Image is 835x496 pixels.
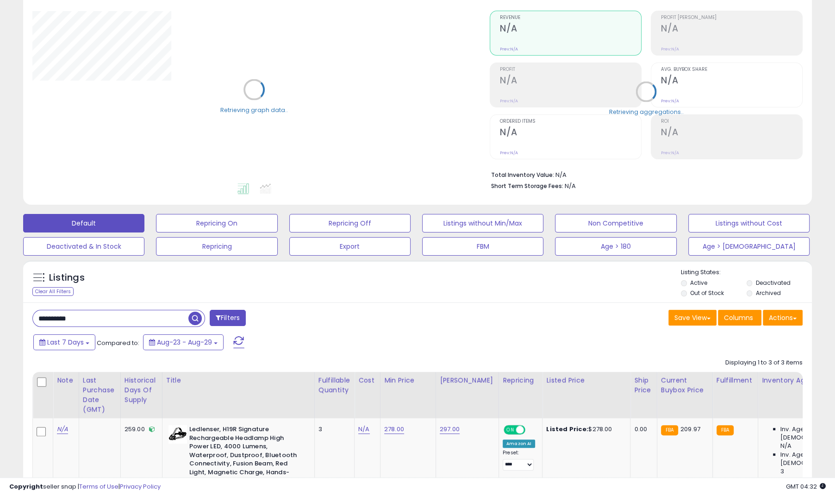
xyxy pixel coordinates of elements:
div: Historical Days Of Supply [125,376,158,405]
button: Filters [210,310,246,326]
label: Deactivated [755,279,790,287]
div: Current Buybox Price [661,376,709,395]
div: seller snap | | [9,483,161,491]
div: Title [166,376,311,385]
label: Archived [755,289,780,297]
div: Fulfillable Quantity [318,376,350,395]
span: 3 [780,467,784,476]
div: Displaying 1 to 3 of 3 items [725,358,803,367]
a: N/A [57,425,68,434]
small: FBA [717,425,734,435]
b: Ledlenser, H19R Signature Rechargeable Headlamp High Power LED, 4000 Lumens, Waterproof, Dustproo... [189,425,302,488]
button: Columns [718,310,761,326]
div: Repricing [503,376,538,385]
small: FBA [661,425,678,435]
div: 259.00 [125,425,155,433]
button: Repricing [156,237,277,256]
button: Repricing Off [289,214,411,232]
button: Last 7 Days [33,334,95,350]
button: Listings without Cost [688,214,810,232]
div: [PERSON_NAME] [440,376,495,385]
span: ON [505,426,516,434]
div: Min Price [384,376,432,385]
a: 297.00 [440,425,460,434]
span: 209.97 [680,425,700,433]
div: 3 [318,425,347,433]
button: Age > [DEMOGRAPHIC_DATA] [688,237,810,256]
img: 41y-RkGOMDL._SL40_.jpg [168,425,187,444]
div: Retrieving graph data.. [220,106,288,114]
strong: Copyright [9,482,43,491]
div: Note [57,376,75,385]
div: $278.00 [546,425,623,433]
button: Age > 180 [555,237,676,256]
div: Amazon AI [503,439,535,448]
button: Listings without Min/Max [422,214,543,232]
label: Out of Stock [690,289,724,297]
button: Aug-23 - Aug-29 [143,334,224,350]
span: 2025-09-6 04:32 GMT [786,482,826,491]
button: Export [289,237,411,256]
a: 278.00 [384,425,404,434]
button: Default [23,214,144,232]
p: Listing States: [681,268,812,277]
a: Terms of Use [79,482,118,491]
span: Aug-23 - Aug-29 [157,338,212,347]
b: Listed Price: [546,425,588,433]
button: Save View [668,310,717,326]
label: Active [690,279,707,287]
a: N/A [358,425,369,434]
div: 0.00 [634,425,649,433]
div: Cost [358,376,376,385]
div: Clear All Filters [32,287,74,296]
span: Last 7 Days [47,338,84,347]
button: FBM [422,237,543,256]
button: Repricing On [156,214,277,232]
span: Compared to: [97,339,139,347]
span: Columns [724,313,753,322]
button: Non Competitive [555,214,676,232]
div: Fulfillment [717,376,754,385]
div: Preset: [503,450,535,471]
div: Retrieving aggregations.. [609,107,684,116]
a: Privacy Policy [120,482,161,491]
div: Ship Price [634,376,653,395]
h5: Listings [49,271,85,284]
div: Listed Price [546,376,626,385]
span: N/A [780,442,791,450]
span: OFF [524,426,539,434]
div: Last Purchase Date (GMT) [83,376,117,414]
button: Deactivated & In Stock [23,237,144,256]
button: Actions [763,310,803,326]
